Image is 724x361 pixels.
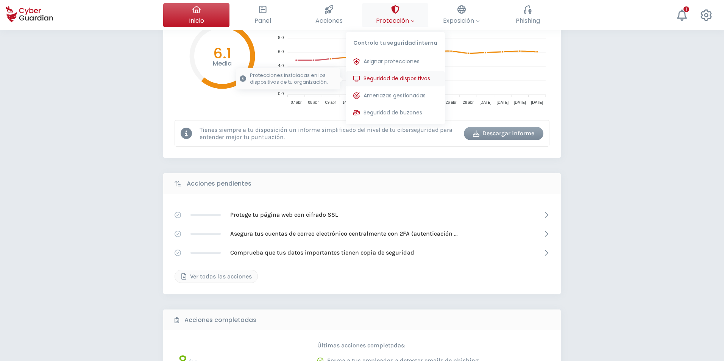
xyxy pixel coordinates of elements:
[346,54,445,69] button: Asignar protecciones
[346,71,445,86] button: Seguridad de dispositivosProtecciones instaladas en los dispositivos de tu organización.
[296,3,362,27] button: Acciones
[531,100,543,105] tspan: [DATE]
[325,100,336,105] tspan: 09 abr
[464,127,543,140] button: Descargar informe
[230,248,414,257] p: Comprueba que tus datos importantes tienen copia de seguridad
[254,16,271,25] span: Panel
[189,16,204,25] span: Inicio
[446,100,457,105] tspan: 26 abr
[364,109,422,117] span: Seguridad de buzones
[175,270,258,283] button: Ver todas las acciones
[317,342,526,349] p: Últimas acciones completadas:
[364,75,430,83] span: Seguridad de dispositivos
[683,6,689,12] div: 1
[229,3,296,27] button: Panel
[181,272,252,281] div: Ver todas las acciones
[278,35,284,40] tspan: 8.0
[516,16,540,25] span: Phishing
[278,49,284,54] tspan: 6.0
[463,100,474,105] tspan: 28 abr
[163,3,229,27] button: Inicio
[346,105,445,120] button: Seguridad de buzones
[497,100,509,105] tspan: [DATE]
[230,211,338,219] p: Protege tu página web con cifrado SSL
[184,316,256,325] b: Acciones completadas
[364,92,426,100] span: Amenazas gestionadas
[308,100,319,105] tspan: 08 abr
[278,63,284,68] tspan: 4.0
[346,32,445,50] p: Controla tu seguridad interna
[291,100,302,105] tspan: 07 abr
[342,100,353,105] tspan: 14 abr
[428,3,495,27] button: Exposición
[187,179,251,188] b: Acciones pendientes
[495,3,561,27] button: Phishing
[315,16,343,25] span: Acciones
[250,72,336,86] p: Protecciones instaladas en los dispositivos de tu organización.
[362,3,428,27] button: ProtecciónControla tu seguridad internaAsignar proteccionesSeguridad de dispositivosProtecciones ...
[200,126,458,141] p: Tienes siempre a tu disposición un informe simplificado del nivel de tu ciberseguridad para enten...
[364,58,420,66] span: Asignar protecciones
[278,91,284,96] tspan: 0.0
[479,100,492,105] tspan: [DATE]
[230,230,457,238] p: Asegura tus cuentas de correo electrónico centralmente con 2FA (autenticación [PERSON_NAME] factor)
[470,129,538,138] div: Descargar informe
[346,88,445,103] button: Amenazas gestionadas
[514,100,526,105] tspan: [DATE]
[376,16,415,25] span: Protección
[443,16,480,25] span: Exposición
